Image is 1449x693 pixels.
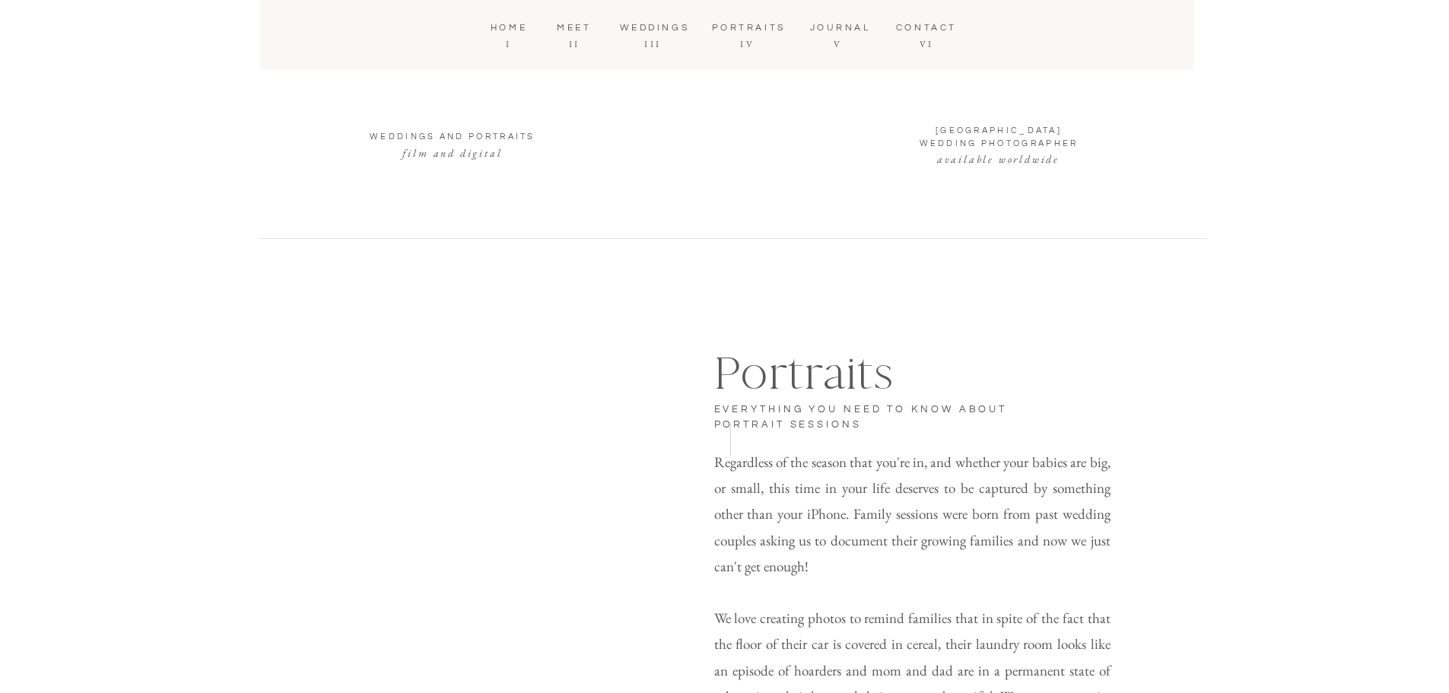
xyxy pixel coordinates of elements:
a: home [489,21,529,33]
h3: Weddings and Portraits [319,131,586,144]
p: III [631,37,675,49]
h3: EVERYTHING YOU NEED TO KNOW ABOUT PORTRAIT SESSIONS [714,402,1050,429]
p: I [494,37,524,49]
p: available worldwide [911,150,1086,162]
a: JOURNAL [810,21,867,33]
p: VI [904,37,951,49]
a: CONTACT [893,21,961,33]
p: film and digital [365,144,540,156]
p: II [564,37,586,49]
p: V [821,37,856,49]
a: PORTRAITS [712,21,784,49]
span: Portraits [714,345,894,402]
a: MEET [555,21,594,33]
a: WEDDINGS [620,21,686,33]
h1: [GEOGRAPHIC_DATA] Wedding Photographer [859,125,1139,151]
